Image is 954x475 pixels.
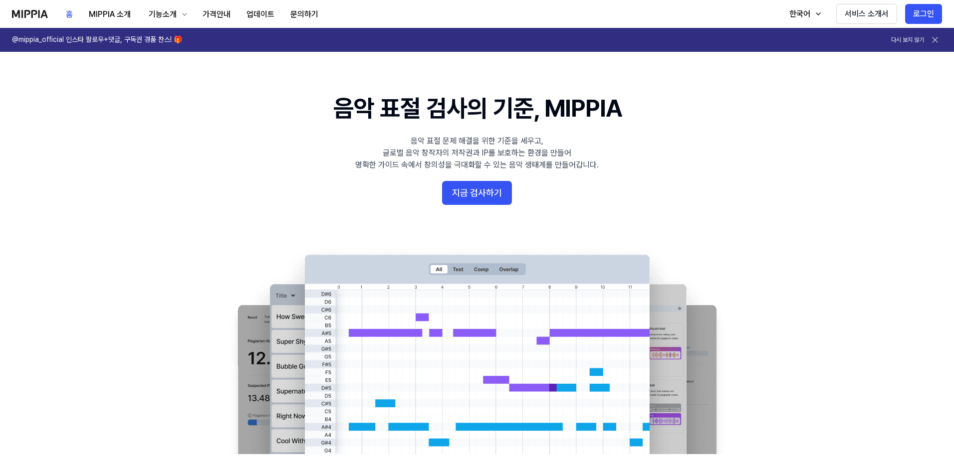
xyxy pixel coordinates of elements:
[333,92,621,125] h1: 음악 표절 검사의 기준, MIPPIA
[147,8,179,20] div: 기능소개
[779,4,828,24] button: 한국어
[81,4,139,24] button: MIPPIA 소개
[218,245,736,454] img: main Image
[12,35,182,45] h1: @mippia_official 인스타 팔로우+댓글, 구독권 경품 찬스! 🎁
[58,4,81,24] button: 홈
[891,36,924,44] button: 다시 보지 않기
[442,181,512,205] button: 지금 검사하기
[355,135,599,171] div: 음악 표절 문제 해결을 위한 기준을 세우고, 글로벌 음악 창작자의 저작권과 IP를 보호하는 환경을 만들어 명확한 가이드 속에서 창의성을 극대화할 수 있는 음악 생태계를 만들어...
[58,0,81,28] a: 홈
[282,4,326,24] button: 문의하기
[12,10,48,18] img: logo
[238,0,282,28] a: 업데이트
[905,4,942,24] button: 로그인
[139,4,195,24] button: 기능소개
[195,4,238,24] button: 가격안내
[787,8,812,20] div: 한국어
[836,4,897,24] button: 서비스 소개서
[238,4,282,24] button: 업데이트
